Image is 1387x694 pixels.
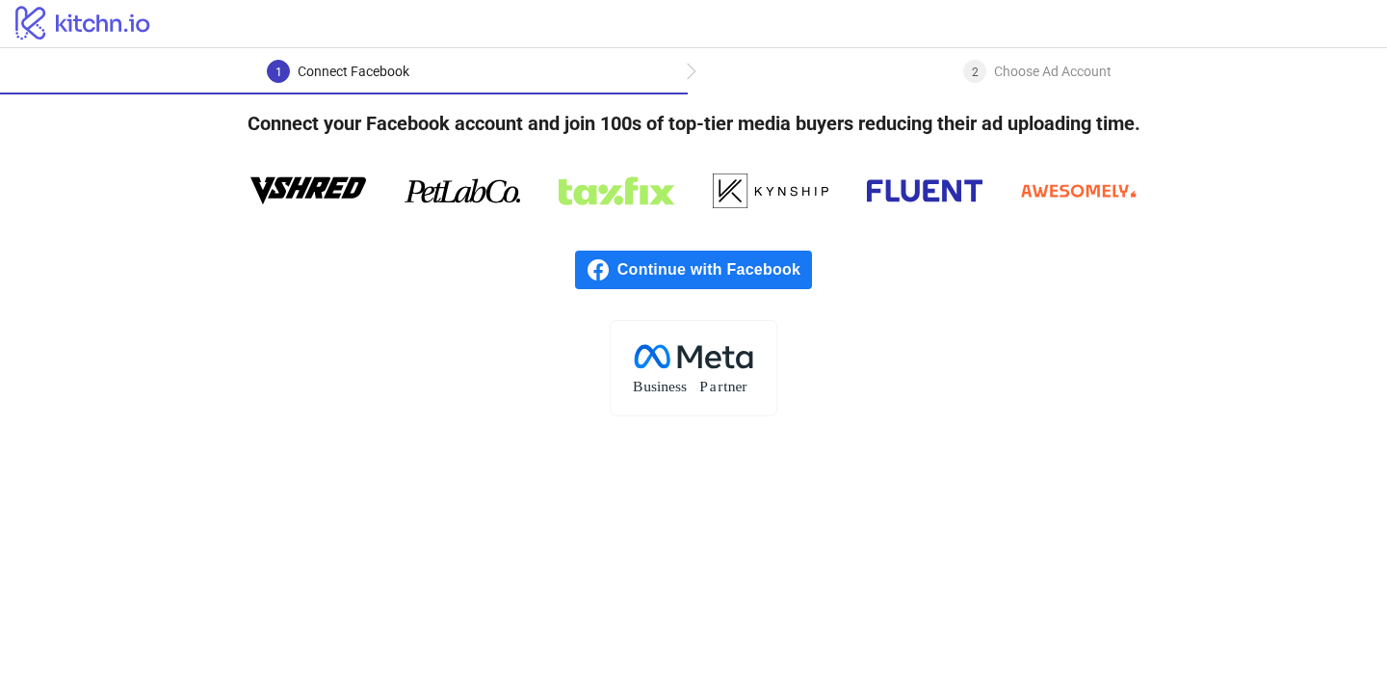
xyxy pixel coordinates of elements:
[643,378,687,394] tspan: usiness
[275,66,282,79] span: 1
[575,251,812,289] a: Continue with Facebook
[617,251,812,289] span: Continue with Facebook
[994,60,1112,83] div: Choose Ad Account
[633,378,642,394] tspan: B
[298,60,409,83] div: Connect Facebook
[217,94,1171,152] h4: Connect your Facebook account and join 100s of top-tier media buyers reducing their ad uploading ...
[972,66,979,79] span: 2
[718,378,723,394] tspan: r
[723,378,747,394] tspan: tner
[710,378,717,394] tspan: a
[699,378,708,394] tspan: P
